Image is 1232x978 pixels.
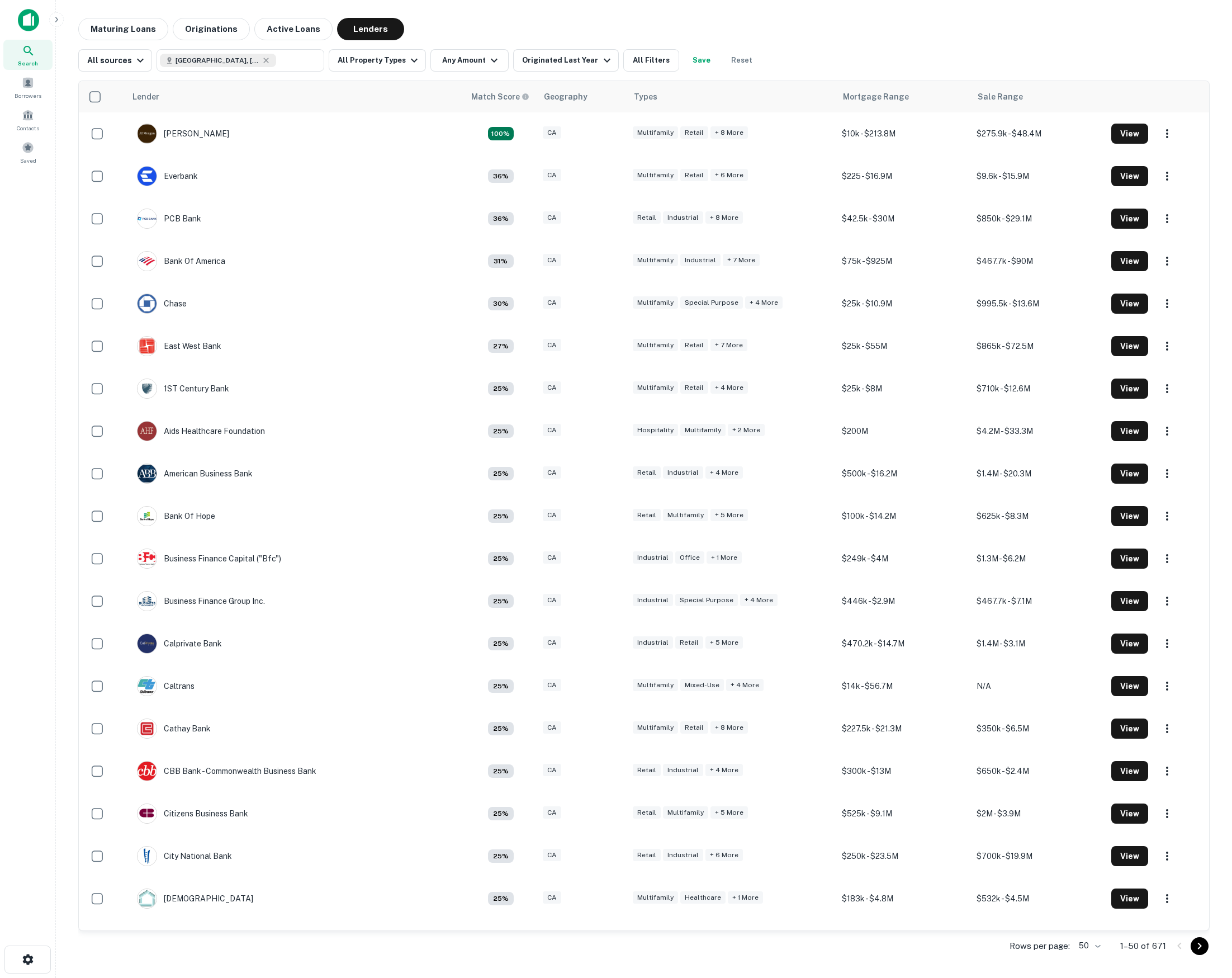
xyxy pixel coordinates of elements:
[3,40,53,70] div: Search
[1111,294,1148,314] button: View
[137,804,248,824] div: Citizens Business Bank
[488,254,514,268] div: Matching Properties: 131, hasApolloMatch: undefined
[176,55,259,65] span: [GEOGRAPHIC_DATA], [GEOGRAPHIC_DATA], [GEOGRAPHIC_DATA]
[1111,634,1148,654] button: View
[132,90,159,103] div: Lender
[724,49,760,72] button: Reset
[3,137,53,167] div: Saved
[710,381,748,394] div: + 4 more
[633,296,678,309] div: Multifamily
[836,877,971,920] td: $183k - $4.8M
[1111,549,1148,569] button: View
[137,251,225,271] div: Bank Of America
[726,679,764,692] div: + 4 more
[138,634,157,653] img: picture
[633,721,678,734] div: Multifamily
[543,551,561,564] div: CA
[1111,379,1148,399] button: View
[254,18,333,40] button: Active Loans
[971,792,1106,835] td: $2M - $3.9M
[465,81,537,112] th: Capitalize uses an advanced AI algorithm to match your search with the best lender. The match sco...
[543,509,561,522] div: CA
[633,211,661,224] div: Retail
[3,105,53,135] a: Contacts
[138,677,157,696] img: picture
[1111,846,1148,866] button: View
[707,551,742,564] div: + 1 more
[705,764,743,777] div: + 4 more
[680,169,708,182] div: Retail
[488,382,514,395] div: Matching Properties: 32, hasApolloMatch: undefined
[740,594,778,607] div: + 4 more
[1176,853,1232,906] iframe: Chat Widget
[522,54,613,67] div: Originated Last Year
[488,212,514,225] div: Matching Properties: 150, hasApolloMatch: undefined
[488,339,514,353] div: Matching Properties: 114, hasApolloMatch: undefined
[543,381,561,394] div: CA
[971,537,1106,580] td: $1.3M - $6.2M
[137,209,201,229] div: PCB Bank
[138,294,157,313] img: picture
[137,846,232,866] div: City National Bank
[836,155,971,197] td: $225 - $16.9M
[1111,336,1148,356] button: View
[138,167,157,186] img: picture
[173,18,250,40] button: Originations
[663,849,703,862] div: Industrial
[137,336,221,356] div: East West Bank
[137,889,253,909] div: [DEMOGRAPHIC_DATA]
[543,636,561,649] div: CA
[543,169,561,182] div: CA
[3,72,53,102] div: Borrowers
[836,750,971,792] td: $300k - $13M
[15,91,41,100] span: Borrowers
[971,240,1106,282] td: $467.7k - $90M
[836,81,971,112] th: Mortgage Range
[633,849,661,862] div: Retail
[843,90,909,103] div: Mortgage Range
[1111,676,1148,696] button: View
[728,891,763,904] div: + 1 more
[488,594,514,608] div: Matching Properties: 36, hasApolloMatch: undefined
[971,282,1106,325] td: $995.5k - $13.6M
[543,594,561,607] div: CA
[1010,939,1070,953] p: Rows per page:
[513,49,618,72] button: Originated Last Year
[537,81,627,112] th: Geography
[1111,804,1148,824] button: View
[680,381,708,394] div: Retail
[633,551,673,564] div: Industrial
[137,591,265,611] div: Business Finance Group Inc.
[137,379,229,399] div: 1ST Century Bank
[971,665,1106,707] td: N/A
[836,920,971,962] td: $350k - $23.4M
[836,622,971,665] td: $470.2k - $14.7M
[633,636,673,649] div: Industrial
[18,59,38,68] span: Search
[138,549,157,568] img: picture
[836,707,971,750] td: $227.5k - $21.3M
[1111,506,1148,526] button: View
[488,722,514,735] div: Matching Properties: 82, hasApolloMatch: undefined
[1111,124,1148,144] button: View
[488,169,514,183] div: Matching Properties: 151, hasApolloMatch: undefined
[488,679,514,693] div: Matching Properties: 24, hasApolloMatch: undefined
[488,127,514,140] div: Matching Properties: 747, hasApolloMatch: undefined
[971,835,1106,877] td: $700k - $19.9M
[971,877,1106,920] td: $532k - $4.5M
[138,379,157,398] img: picture
[836,112,971,155] td: $10k - $213.8M
[138,804,157,823] img: picture
[680,424,726,437] div: Multifamily
[971,197,1106,240] td: $850k - $29.1M
[633,764,661,777] div: Retail
[978,90,1023,103] div: Sale Range
[430,49,509,72] button: Any Amount
[17,124,39,133] span: Contacts
[488,297,514,310] div: Matching Properties: 127, hasApolloMatch: undefined
[137,124,229,144] div: [PERSON_NAME]
[633,254,678,267] div: Multifamily
[680,339,708,352] div: Retail
[1111,421,1148,441] button: View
